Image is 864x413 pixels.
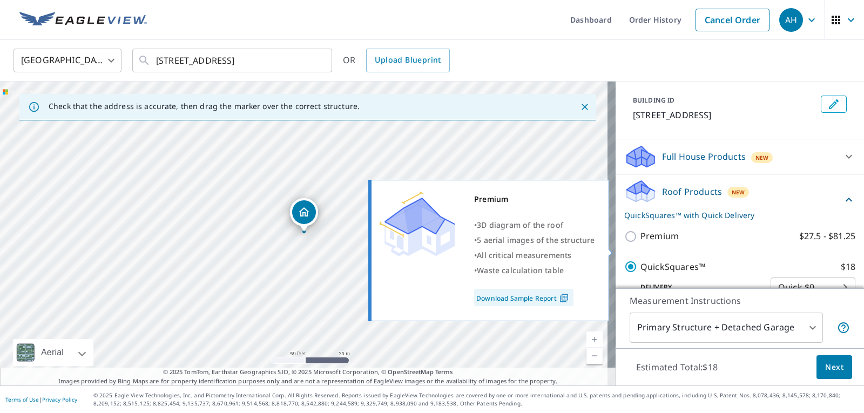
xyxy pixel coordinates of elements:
[837,321,850,334] span: Your report will include the primary structure and a detached garage if one exists.
[163,368,453,377] span: © 2025 TomTom, Earthstar Geographics SIO, © 2025 Microsoft Corporation, ©
[375,53,441,67] span: Upload Blueprint
[633,96,674,105] p: BUILDING ID
[557,293,571,303] img: Pdf Icon
[578,100,592,114] button: Close
[779,8,803,32] div: AH
[290,198,318,232] div: Dropped pin, building 1, Residential property, 7801 N Saguaro Dr Paradise Valley, AZ 85253
[477,235,595,245] span: 5 aerial images of the structure
[732,188,745,197] span: New
[474,192,595,207] div: Premium
[477,265,564,275] span: Waste calculation table
[5,396,77,403] p: |
[630,313,823,343] div: Primary Structure + Detached Garage
[13,45,122,76] div: [GEOGRAPHIC_DATA]
[474,263,595,278] div: •
[366,49,449,72] a: Upload Blueprint
[755,153,769,162] span: New
[624,179,855,221] div: Roof ProductsNewQuickSquares™ with Quick Delivery
[825,361,843,374] span: Next
[771,272,855,302] div: Quick $0
[380,192,455,256] img: Premium
[633,109,816,121] p: [STREET_ADDRESS]
[627,355,726,379] p: Estimated Total: $18
[474,233,595,248] div: •
[477,220,563,230] span: 3D diagram of the roof
[696,9,769,31] a: Cancel Order
[662,150,746,163] p: Full House Products
[42,396,77,403] a: Privacy Policy
[624,209,842,221] p: QuickSquares™ with Quick Delivery
[799,229,855,243] p: $27.5 - $81.25
[640,229,679,243] p: Premium
[388,368,433,376] a: OpenStreetMap
[343,49,450,72] div: OR
[586,331,603,348] a: Current Level 19, Zoom In
[474,218,595,233] div: •
[841,260,855,274] p: $18
[19,12,147,28] img: EV Logo
[477,250,571,260] span: All critical measurements
[474,289,573,306] a: Download Sample Report
[156,45,310,76] input: Search by address or latitude-longitude
[49,101,360,111] p: Check that the address is accurate, then drag the marker over the correct structure.
[821,96,847,113] button: Edit building 1
[662,185,722,198] p: Roof Products
[640,260,705,274] p: QuickSquares™
[38,339,67,366] div: Aerial
[435,368,453,376] a: Terms
[624,144,855,170] div: Full House ProductsNew
[5,396,39,403] a: Terms of Use
[630,294,850,307] p: Measurement Instructions
[93,391,859,408] p: © 2025 Eagle View Technologies, Inc. and Pictometry International Corp. All Rights Reserved. Repo...
[474,248,595,263] div: •
[586,348,603,364] a: Current Level 19, Zoom Out
[624,282,771,292] p: Delivery
[816,355,852,380] button: Next
[13,339,93,366] div: Aerial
